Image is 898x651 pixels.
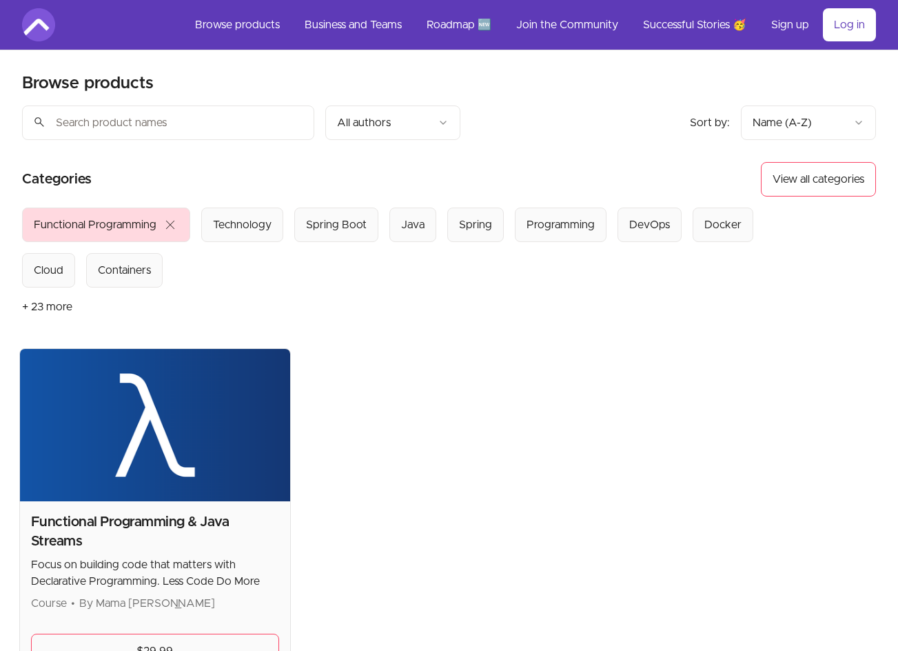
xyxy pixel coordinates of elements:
[306,217,367,233] div: Spring Boot
[213,217,272,233] div: Technology
[31,512,280,551] h2: Functional Programming & Java Streams
[79,598,215,609] span: By Mama [PERSON_NAME]
[761,162,876,197] button: View all categories
[823,8,876,41] a: Log in
[294,8,413,41] a: Business and Teams
[22,162,92,197] h2: Categories
[31,598,67,609] span: Course
[505,8,629,41] a: Join the Community
[34,262,63,279] div: Cloud
[20,349,291,501] img: Product image for Functional Programming & Java Streams
[71,598,75,609] span: •
[760,8,820,41] a: Sign up
[22,72,154,94] h2: Browse products
[704,217,742,233] div: Docker
[22,288,72,326] button: + 23 more
[162,217,178,233] span: close
[98,262,151,279] div: Containers
[527,217,595,233] div: Programming
[22,106,314,140] input: Search product names
[632,8,757,41] a: Successful Stories 🥳
[629,217,670,233] div: DevOps
[459,217,492,233] div: Spring
[690,117,730,128] span: Sort by:
[33,112,45,132] span: search
[416,8,502,41] a: Roadmap 🆕
[184,8,291,41] a: Browse products
[184,8,876,41] nav: Main
[34,217,156,233] div: Functional Programming
[31,557,280,590] p: Focus on building code that matters with Declarative Programming. Less Code Do More
[741,106,876,140] button: Product sort options
[22,8,55,41] img: Amigoscode logo
[401,217,425,233] div: Java
[325,106,460,140] button: Filter by author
